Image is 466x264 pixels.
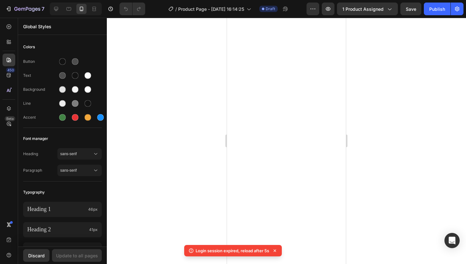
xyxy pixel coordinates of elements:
[429,6,445,12] div: Publish
[400,3,421,15] button: Save
[337,3,398,15] button: 1 product assigned
[23,73,57,78] div: Text
[23,151,57,157] span: Heading
[23,23,102,30] p: Global Styles
[178,6,244,12] span: Product Page - [DATE] 16:14:25
[3,3,47,15] button: 7
[60,168,93,173] span: sans-serif
[175,6,177,12] span: /
[342,6,384,12] span: 1 product assigned
[23,87,57,92] div: Background
[27,226,87,233] p: Heading 2
[89,227,98,233] span: 41px
[196,247,269,254] p: Login session expired, reload after 5s
[52,249,102,262] button: Update to all pages
[23,168,57,173] span: Paragraph
[23,188,45,196] span: Typography
[266,6,275,12] span: Draft
[6,68,15,73] div: 450
[23,115,57,120] div: Accent
[120,3,145,15] div: Undo/Redo
[23,101,57,106] div: Line
[56,252,98,259] div: Update to all pages
[57,165,102,176] button: sans-serif
[42,5,44,13] p: 7
[23,135,48,142] span: Font manager
[57,148,102,160] button: sans-serif
[23,249,49,262] button: Discard
[23,59,57,64] div: Button
[5,116,15,121] div: Beta
[23,43,35,51] span: Colors
[60,151,93,157] span: sans-serif
[27,206,86,213] p: Heading 1
[444,233,460,248] div: Open Intercom Messenger
[88,207,98,212] span: 46px
[406,6,416,12] span: Save
[424,3,450,15] button: Publish
[227,18,346,264] iframe: Design area
[28,252,45,259] div: Discard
